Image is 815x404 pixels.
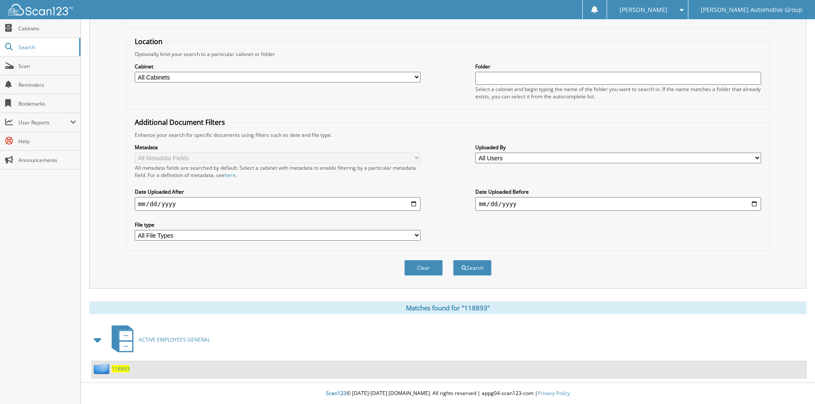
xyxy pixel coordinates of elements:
a: ACTIVE EMPLOYEES GENERAL [107,323,210,357]
div: Select a cabinet and begin typing the name of the folder you want to search in. If the name match... [475,86,761,100]
span: [PERSON_NAME] [619,7,667,12]
label: Date Uploaded After [135,188,421,195]
legend: Location [130,37,167,46]
label: File type [135,221,421,228]
span: User Reports [18,119,70,126]
input: start [135,197,421,211]
label: Folder [475,63,761,70]
label: Cabinet [135,63,421,70]
input: end [475,197,761,211]
a: here [225,171,236,179]
span: Bookmarks [18,100,76,107]
label: Metadata [135,144,421,151]
button: Search [453,260,492,276]
div: Enhance your search for specific documents using filters such as date and file type. [130,131,765,139]
span: Help [18,138,76,145]
div: © [DATE]-[DATE] [DOMAIN_NAME]. All rights reserved | appg04-scan123-com | [81,383,815,404]
span: Reminders [18,81,76,88]
span: Scan [18,62,76,70]
iframe: Chat Widget [772,363,815,404]
span: Cabinets [18,25,76,32]
span: Search [18,44,75,51]
div: Optionally limit your search to a particular cabinet or folder [130,50,765,58]
span: Announcements [18,156,76,164]
span: ACTIVE EMPLOYEES GENERAL [139,336,210,343]
span: Scan123 [326,389,347,397]
span: [PERSON_NAME] Automotive Group [701,7,803,12]
label: Uploaded By [475,144,761,151]
div: Matches found for "118893" [89,301,806,314]
a: Privacy Policy [538,389,570,397]
label: Date Uploaded Before [475,188,761,195]
a: 118893 [112,365,130,372]
div: All metadata fields are searched by default. Select a cabinet with metadata to enable filtering b... [135,164,421,179]
button: Clear [404,260,443,276]
legend: Additional Document Filters [130,118,229,127]
img: folder2.png [94,363,112,374]
img: scan123-logo-white.svg [9,4,73,15]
